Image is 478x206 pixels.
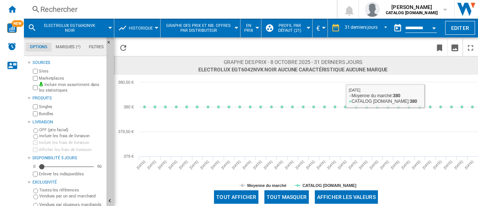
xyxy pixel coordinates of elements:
[390,21,405,36] button: md-calendar
[26,43,52,52] md-tab-item: Options
[39,68,103,74] label: Sites
[85,43,108,52] md-tab-item: Filtres
[39,82,103,93] label: Inclure mon assortiment dans les statistiques
[422,160,432,170] tspan: [DATE]
[264,190,309,204] button: Tout masquer
[337,160,347,170] tspan: [DATE]
[463,39,478,56] button: Plein écran
[344,22,390,34] md-select: REPORTS.WIZARD.STEPS.REPORT.STEPS.REPORT_OPTIONS.PERIOD: 31 derniers jours
[244,23,254,33] span: En prix
[39,82,43,86] img: mysite-bg-18x18.png
[275,19,308,37] button: Profil par défaut (21)
[386,3,438,11] span: [PERSON_NAME]
[168,160,178,170] tspan: [DATE]
[33,76,38,81] input: Marketplaces
[198,66,388,73] span: ELECTROLUX EGT6042NVK NOIR Aucune caractéristique Aucune marque
[247,183,286,188] tspan: Moyenne du marché
[52,43,85,52] md-tab-item: Marques (*)
[33,147,38,152] input: Afficher les frais de livraison
[386,10,438,15] b: CATALOG [DOMAIN_NAME]
[244,19,257,37] button: En prix
[7,42,16,51] img: alerts-logo.svg
[31,164,37,169] div: 0
[39,187,103,193] label: Toutes les références
[315,190,378,204] button: Afficher les valeurs
[33,134,38,139] input: Inclure les frais de livraison
[40,23,100,33] span: ELECTROLUX EGT6042NVK NOIR
[432,160,443,170] tspan: [DATE]
[124,105,134,109] tspan: 380 €
[39,104,103,110] label: Singles
[32,155,103,161] div: Disponibilité 5 Jours
[157,160,167,170] tspan: [DATE]
[432,39,447,56] button: Créer un favoris
[118,19,156,37] div: Historique
[316,160,326,170] tspan: [DATE]
[95,164,103,169] div: 90
[454,160,464,170] tspan: [DATE]
[39,140,103,145] label: Inclure les frais de livraison
[401,160,411,170] tspan: [DATE]
[345,25,378,30] div: 31 derniers jours
[164,23,233,33] span: Graphe des prix et nb. offres par distributeur
[445,21,475,35] button: Editer
[32,95,103,101] div: Produits
[199,160,209,170] tspan: [DATE]
[252,160,263,170] tspan: [DATE]
[302,183,357,188] tspan: CATALOG [DOMAIN_NAME]
[265,19,308,37] div: Profil par défaut (21)
[7,23,17,33] img: wise-card.svg
[274,160,284,170] tspan: [DATE]
[12,20,24,27] span: NEW
[33,83,38,92] input: Inclure mon assortiment dans les statistiques
[464,160,474,170] tspan: [DATE]
[231,160,241,170] tspan: [DATE]
[33,194,38,199] input: Vendues par un seul marchand
[242,160,252,170] tspan: [DATE]
[348,160,358,170] tspan: [DATE]
[390,160,400,170] tspan: [DATE]
[358,160,368,170] tspan: [DATE]
[118,80,134,84] tspan: 380,50 €
[221,160,231,170] tspan: [DATE]
[33,172,38,176] input: Afficher les frais de livraison
[447,39,462,56] button: Télécharger en image
[305,160,316,170] tspan: [DATE]
[33,69,38,74] input: Sites
[198,58,388,66] span: Graphe des prix - 8 octobre 2025 - 31 derniers jours
[33,104,38,109] input: Singles
[39,127,103,133] label: OFF (prix facial)
[39,76,103,81] label: Marketplaces
[32,60,103,66] div: Sources
[40,4,317,15] div: Rechercher
[326,160,336,170] tspan: [DATE]
[179,160,189,170] tspan: [DATE]
[316,19,324,37] button: €
[210,160,220,170] tspan: [DATE]
[214,190,258,204] button: Tout afficher
[40,19,107,37] button: ELECTROLUX EGT6042NVK NOIR
[129,26,153,31] span: Historique
[39,193,103,199] label: Vendues par un seul marchand
[411,160,421,170] tspan: [DATE]
[189,160,199,170] tspan: [DATE]
[147,160,157,170] tspan: [DATE]
[136,160,146,170] tspan: [DATE]
[365,2,380,17] img: profile.jpg
[33,140,38,145] input: Inclure les frais de livraison
[129,19,156,37] button: Historique
[284,160,294,170] tspan: [DATE]
[32,179,103,185] div: Exclusivité
[116,39,131,56] button: Recharger
[443,160,453,170] tspan: [DATE]
[295,160,305,170] tspan: [DATE]
[39,171,103,177] label: Enlever les indisponibles
[106,37,115,51] button: Masquer
[124,154,134,159] tspan: 379 €
[39,147,103,153] label: Afficher les frais de livraison
[263,160,273,170] tspan: [DATE]
[379,160,389,170] tspan: [DATE]
[39,163,94,170] md-slider: Disponibilité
